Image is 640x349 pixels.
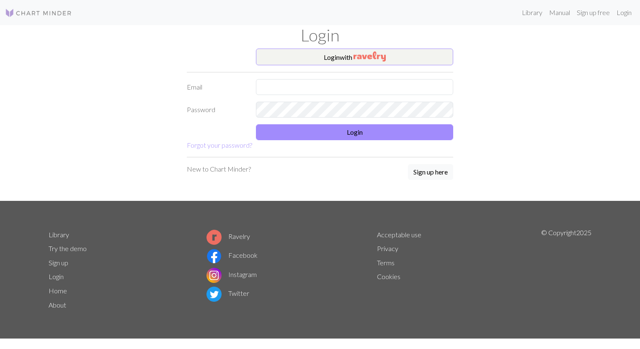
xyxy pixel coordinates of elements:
[49,272,64,280] a: Login
[408,164,453,180] button: Sign up here
[206,270,257,278] a: Instagram
[206,230,222,245] img: Ravelry logo
[206,249,222,264] img: Facebook logo
[546,4,573,21] a: Manual
[519,4,546,21] a: Library
[49,259,68,267] a: Sign up
[573,4,613,21] a: Sign up free
[377,259,395,267] a: Terms
[182,79,251,95] label: Email
[377,244,398,252] a: Privacy
[354,51,386,62] img: Ravelry
[256,124,453,140] button: Login
[377,272,400,280] a: Cookies
[187,141,252,149] a: Forgot your password?
[377,231,421,239] a: Acceptable use
[206,232,250,240] a: Ravelry
[256,49,453,65] button: Loginwith
[206,289,249,297] a: Twitter
[206,268,222,283] img: Instagram logo
[44,25,596,45] h1: Login
[49,287,67,295] a: Home
[408,164,453,181] a: Sign up here
[49,231,69,239] a: Library
[5,8,72,18] img: Logo
[206,287,222,302] img: Twitter logo
[187,164,251,174] p: New to Chart Minder?
[182,102,251,118] label: Password
[541,228,591,312] p: © Copyright 2025
[206,251,258,259] a: Facebook
[49,301,66,309] a: About
[49,244,87,252] a: Try the demo
[613,4,635,21] a: Login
